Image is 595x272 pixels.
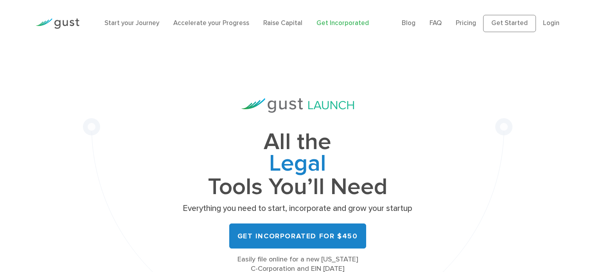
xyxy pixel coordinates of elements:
img: Gust Logo [36,18,79,29]
a: Raise Capital [263,19,302,27]
a: Blog [402,19,415,27]
p: Everything you need to start, incorporate and grow your startup [180,203,415,214]
a: FAQ [430,19,442,27]
a: Accelerate your Progress [173,19,249,27]
span: Legal [180,153,415,177]
h1: All the Tools You’ll Need [180,131,415,198]
a: Get Started [483,15,536,32]
a: Get Incorporated [316,19,369,27]
a: Get Incorporated for $450 [229,223,366,249]
a: Pricing [456,19,476,27]
a: Start your Journey [104,19,159,27]
a: Login [543,19,559,27]
img: Gust Launch Logo [241,98,354,113]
